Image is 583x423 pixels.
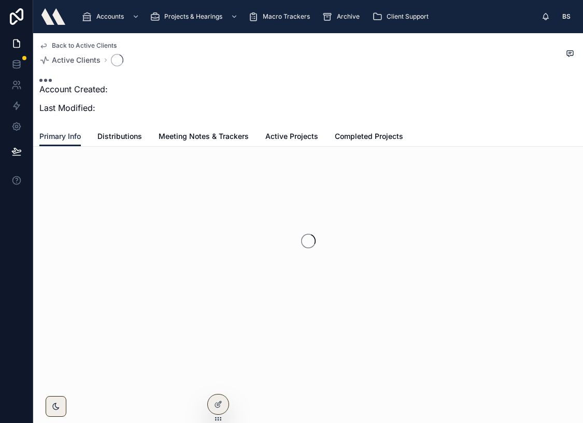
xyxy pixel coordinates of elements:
a: Active Clients [39,55,101,65]
a: Macro Trackers [245,7,317,26]
span: Active Projects [265,131,318,142]
p: Account Created: [39,83,108,95]
span: Distributions [97,131,142,142]
span: BS [562,12,571,21]
img: App logo [41,8,65,25]
span: Projects & Hearings [164,12,222,21]
span: Meeting Notes & Trackers [159,131,249,142]
a: Client Support [369,7,436,26]
a: Accounts [79,7,145,26]
span: Primary Info [39,131,81,142]
a: Archive [319,7,367,26]
span: Active Clients [52,55,101,65]
a: Primary Info [39,127,81,147]
span: Back to Active Clients [52,41,117,50]
a: Back to Active Clients [39,41,117,50]
span: Archive [337,12,360,21]
a: Distributions [97,127,142,148]
a: Active Projects [265,127,318,148]
div: scrollable content [74,5,542,28]
span: Macro Trackers [263,12,310,21]
a: Meeting Notes & Trackers [159,127,249,148]
span: Accounts [96,12,124,21]
span: Completed Projects [335,131,403,142]
a: Projects & Hearings [147,7,243,26]
span: Client Support [387,12,429,21]
a: Completed Projects [335,127,403,148]
p: Last Modified: [39,102,108,114]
